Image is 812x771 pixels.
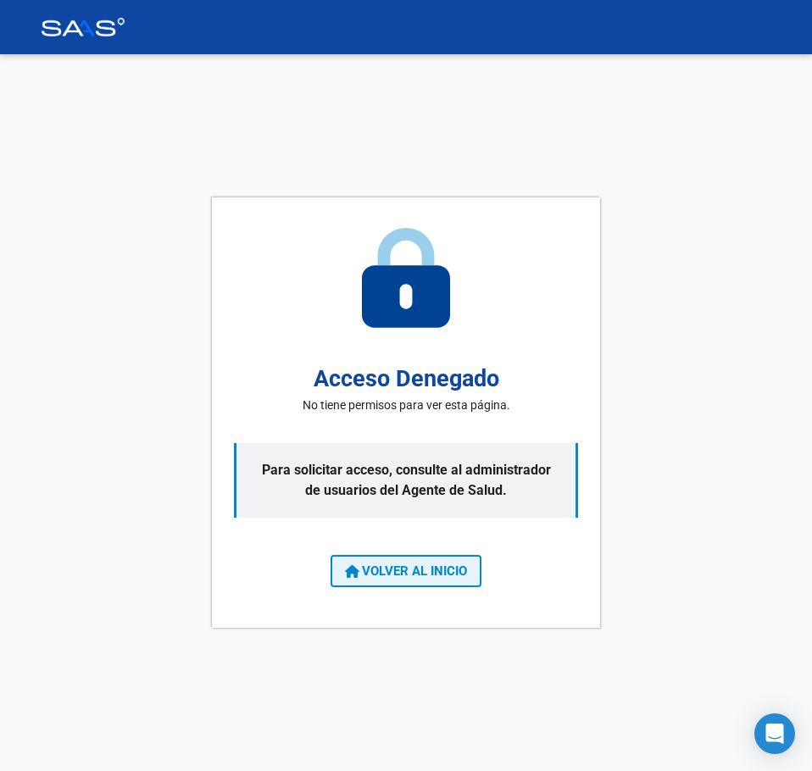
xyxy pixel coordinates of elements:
div: Open Intercom Messenger [754,713,795,754]
img: access-denied [362,228,450,328]
p: No tiene permisos para ver esta página. [303,397,510,414]
h2: Acceso Denegado [314,362,499,397]
span: VOLVER AL INICIO [345,563,467,579]
img: Logo SAAS [41,18,125,36]
button: VOLVER AL INICIO [331,555,481,587]
p: Para solicitar acceso, consulte al administrador de usuarios del Agente de Salud. [234,443,578,518]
